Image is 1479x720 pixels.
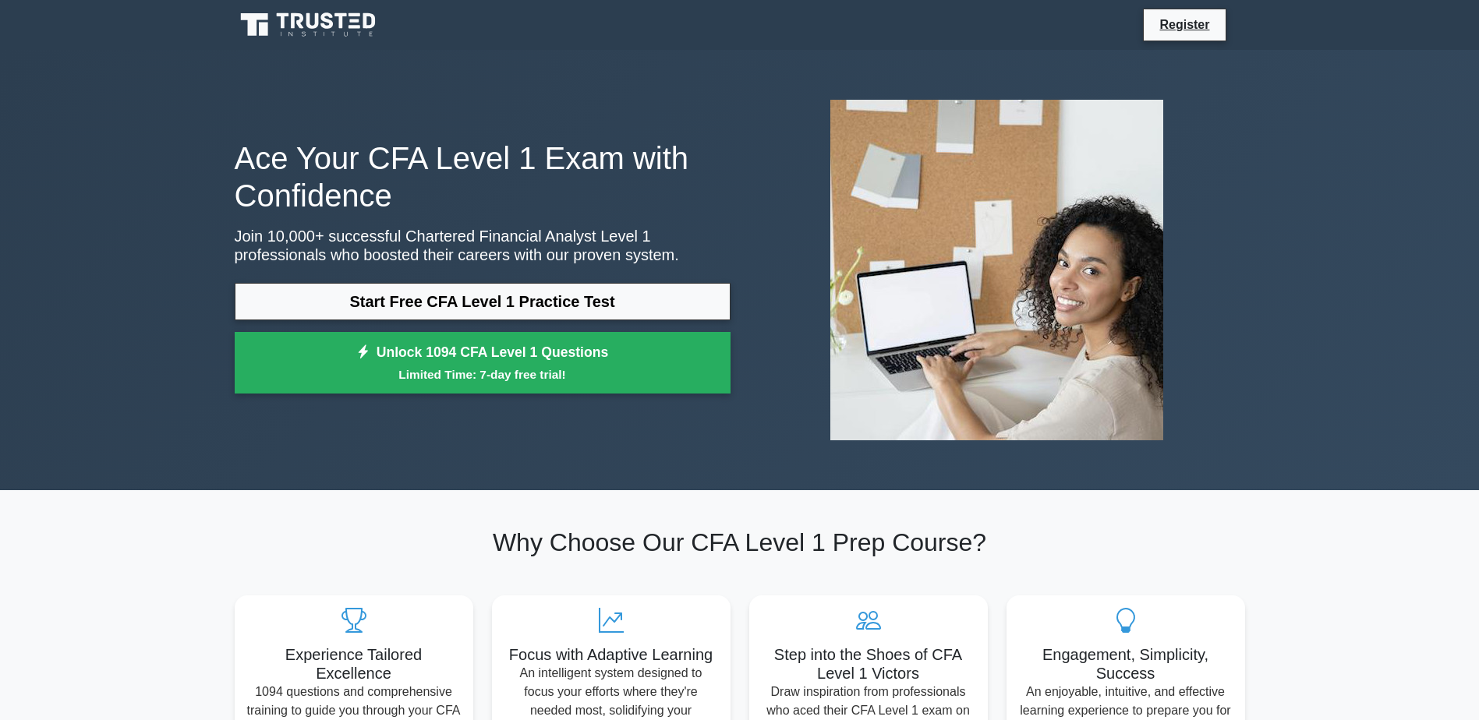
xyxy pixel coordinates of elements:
[235,332,731,394] a: Unlock 1094 CFA Level 1 QuestionsLimited Time: 7-day free trial!
[235,283,731,320] a: Start Free CFA Level 1 Practice Test
[504,645,718,664] h5: Focus with Adaptive Learning
[1150,15,1219,34] a: Register
[1019,645,1233,683] h5: Engagement, Simplicity, Success
[762,645,975,683] h5: Step into the Shoes of CFA Level 1 Victors
[235,528,1245,557] h2: Why Choose Our CFA Level 1 Prep Course?
[254,365,711,383] small: Limited Time: 7-day free trial!
[235,139,731,214] h1: Ace Your CFA Level 1 Exam with Confidence
[235,227,731,264] p: Join 10,000+ successful Chartered Financial Analyst Level 1 professionals who boosted their caree...
[247,645,461,683] h5: Experience Tailored Excellence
